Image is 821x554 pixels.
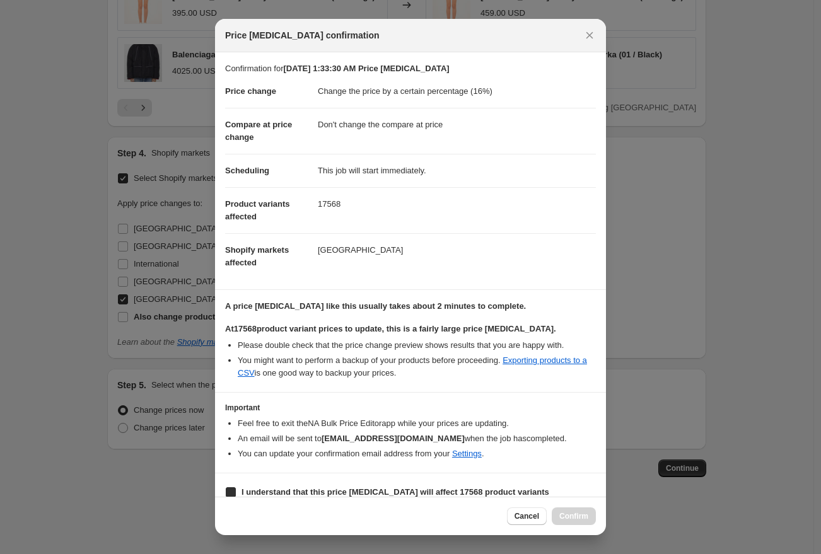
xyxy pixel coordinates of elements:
span: Scheduling [225,166,269,175]
li: Please double check that the price change preview shows results that you are happy with. [238,339,596,352]
li: You might want to perform a backup of your products before proceeding. is one good way to backup ... [238,354,596,379]
button: Cancel [507,507,547,525]
li: Feel free to exit the NA Bulk Price Editor app while your prices are updating. [238,417,596,430]
b: At 17568 product variant prices to update, this is a fairly large price [MEDICAL_DATA]. [225,324,556,333]
p: Confirmation for [225,62,596,75]
dd: Don't change the compare at price [318,108,596,141]
b: I understand that this price [MEDICAL_DATA] will affect 17568 product variants [242,487,549,497]
span: Price [MEDICAL_DATA] confirmation [225,29,380,42]
dd: [GEOGRAPHIC_DATA] [318,233,596,267]
dd: 17568 [318,187,596,221]
li: You can update your confirmation email address from your . [238,447,596,460]
dd: This job will start immediately. [318,154,596,187]
span: Shopify markets affected [225,245,289,267]
b: A price [MEDICAL_DATA] like this usually takes about 2 minutes to complete. [225,301,526,311]
span: Compare at price change [225,120,292,142]
span: Product variants affected [225,199,290,221]
b: [DATE] 1:33:30 AM Price [MEDICAL_DATA] [283,64,449,73]
span: Price change [225,86,276,96]
li: An email will be sent to when the job has completed . [238,432,596,445]
span: Cancel [515,511,539,521]
dd: Change the price by a certain percentage (16%) [318,75,596,108]
b: [EMAIL_ADDRESS][DOMAIN_NAME] [322,434,465,443]
a: Exporting products to a CSV [238,355,587,378]
a: Settings [452,449,482,458]
h3: Important [225,403,596,413]
button: Close [581,26,598,44]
